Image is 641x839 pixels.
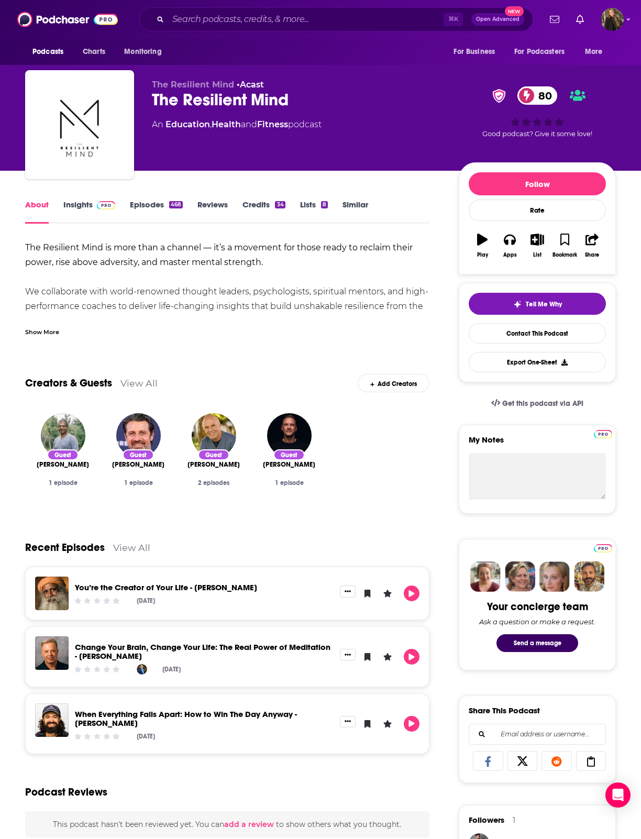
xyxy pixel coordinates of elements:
[572,10,588,28] a: Show notifications dropdown
[224,819,274,830] button: add a review
[116,413,161,458] img: Patrick Mouratoglou
[503,252,517,258] div: Apps
[32,45,63,59] span: Podcasts
[574,561,604,592] img: Jon Profile
[526,300,562,308] span: Tell Me Why
[360,649,375,665] button: Bookmark Episode
[117,42,175,62] button: open menu
[380,586,395,601] button: Leave a Rating
[112,460,164,469] a: Patrick Mouratoglou
[112,460,164,469] span: [PERSON_NAME]
[524,227,551,264] button: List
[76,42,112,62] a: Charts
[340,716,356,727] button: Show More Button
[162,666,181,673] div: [DATE]
[130,200,183,224] a: Episodes468
[260,479,318,487] div: 1 episode
[212,119,241,129] a: Health
[75,582,257,592] a: You’re the Creator of Your Life - Sadhguru
[137,733,155,740] div: [DATE]
[237,80,264,90] span: •
[578,42,616,62] button: open menu
[41,413,85,458] a: Naval Ravikant
[35,636,69,670] img: Change Your Brain, Change Your Life: The Real Power of Meditation - Dr. Joe Dispenza
[17,9,118,29] a: Podchaser - Follow, Share and Rate Podcasts
[594,430,612,438] img: Podchaser Pro
[594,544,612,553] img: Podchaser Pro
[482,130,592,138] span: Good podcast? Give it some love!
[97,201,115,209] img: Podchaser Pro
[240,80,264,90] a: Acast
[459,80,616,145] div: verified Badge80Good podcast? Give it some love!
[479,617,595,626] div: Ask a question or make a request.
[551,227,578,264] button: Bookmark
[469,323,606,344] a: Contact This Podcast
[73,666,121,674] div: Community Rating: 0 out of 5
[113,542,150,553] a: View All
[360,716,375,732] button: Bookmark Episode
[360,586,375,601] button: Bookmark Episode
[273,449,305,460] div: Guest
[75,642,330,661] a: Change Your Brain, Change Your Life: The Real Power of Meditation - Dr. Joe Dispenza
[605,782,631,808] div: Open Intercom Messenger
[35,703,69,737] img: When Everything Falls Apart: How to Win The Day Anyway - Alex Hormozi
[502,399,583,408] span: Get this podcast via API
[73,732,121,740] div: Community Rating: 0 out of 5
[469,172,606,195] button: Follow
[513,815,515,825] div: 1
[53,820,401,829] span: This podcast hasn't been reviewed yet. You can to show others what you thought.
[25,541,105,554] a: Recent Episodes
[109,479,168,487] div: 1 episode
[34,479,92,487] div: 1 episode
[404,649,419,665] button: Play
[579,227,606,264] button: Share
[601,8,624,31] img: User Profile
[152,118,322,131] div: An podcast
[505,561,535,592] img: Barbara Profile
[473,751,503,771] a: Share on Facebook
[340,649,356,660] button: Show More Button
[263,460,315,469] span: [PERSON_NAME]
[75,709,297,728] a: When Everything Falls Apart: How to Win The Day Anyway - Alex Hormozi
[585,45,603,59] span: More
[514,45,565,59] span: For Podcasters
[476,17,520,22] span: Open Advanced
[477,252,488,258] div: Play
[539,561,570,592] img: Jules Profile
[168,11,444,28] input: Search podcasts, credits, & more...
[300,200,328,224] a: Lists8
[505,6,524,16] span: New
[197,200,228,224] a: Reviews
[267,413,312,458] img: Gary Brecka
[546,10,563,28] a: Show notifications dropdown
[257,119,288,129] a: Fitness
[496,227,523,264] button: Apps
[37,460,89,469] a: Naval Ravikant
[469,352,606,372] button: Export One-Sheet
[517,86,557,105] a: 80
[496,634,578,652] button: Send a message
[139,7,533,31] div: Search podcasts, credits, & more...
[187,460,240,469] span: [PERSON_NAME]
[137,664,147,675] img: Dr. Joe Dispenza
[198,449,229,460] div: Guest
[471,13,524,26] button: Open AdvancedNew
[446,42,508,62] button: open menu
[25,377,112,390] a: Creators & Guests
[340,586,356,597] button: Show More Button
[444,13,463,26] span: ⌘ K
[489,89,509,103] img: verified Badge
[275,201,285,208] div: 34
[83,45,105,59] span: Charts
[585,252,599,258] div: Share
[210,119,212,129] span: ,
[533,252,541,258] div: List
[601,8,624,31] button: Show profile menu
[37,460,89,469] span: [PERSON_NAME]
[124,45,161,59] span: Monitoring
[63,200,115,224] a: InsightsPodchaser Pro
[73,597,121,605] div: Community Rating: 0 out of 5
